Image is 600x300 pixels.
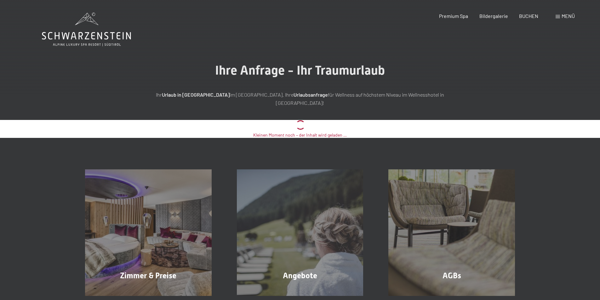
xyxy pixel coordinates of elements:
a: Urlaub in Südtirol im Hotel Schwarzenstein – Anfrage Zimmer & Preise [72,169,224,296]
a: Premium Spa [439,13,468,19]
span: Zimmer & Preise [120,271,176,280]
a: Urlaub in Südtirol im Hotel Schwarzenstein – Anfrage AGBs [376,169,528,296]
a: Urlaub in Südtirol im Hotel Schwarzenstein – Anfrage Angebote [224,169,376,296]
strong: Urlaub in [GEOGRAPHIC_DATA] [162,92,230,98]
span: AGBs [443,271,461,280]
div: Kleinen Moment noch – der Inhalt wird geladen … [85,132,515,138]
p: Ihr im [GEOGRAPHIC_DATA]. Ihre für Wellness auf höchstem Niveau im Wellnesshotel in [GEOGRAPHIC_D... [143,91,458,107]
span: Menü [562,13,575,19]
a: Bildergalerie [479,13,508,19]
span: Ihre Anfrage - Ihr Traumurlaub [215,63,385,78]
a: BUCHEN [519,13,538,19]
span: Angebote [283,271,317,280]
strong: Urlaubsanfrage [294,92,328,98]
